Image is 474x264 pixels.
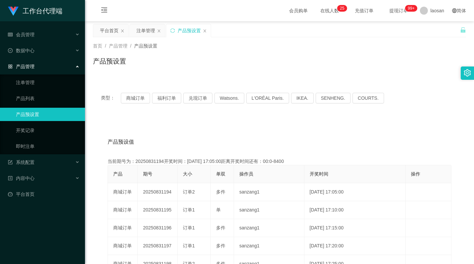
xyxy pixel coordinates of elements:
[216,171,225,177] span: 单双
[460,27,466,33] i: 图标: unlock
[113,171,122,177] span: 产品
[8,160,13,165] i: 图标: form
[337,5,347,12] sup: 25
[8,64,35,69] span: 产品管理
[93,0,116,22] i: 图标: menu-fold
[304,183,406,201] td: [DATE] 17:05:00
[108,201,138,219] td: 商城订单
[157,29,161,33] i: 图标: close
[216,225,225,230] span: 多件
[234,219,304,237] td: sanzang1
[101,93,121,103] span: 类型：
[108,158,451,165] div: 当前期号为：20250831194开奖时间：[DATE] 17:05:00距离开奖时间还有：00:0-8400
[8,160,35,165] span: 系统配置
[16,140,80,153] a: 即时注单
[152,93,181,103] button: 福利订单
[464,69,471,76] i: 图标: setting
[234,183,304,201] td: sanzang1
[178,24,201,37] div: 产品预设置
[8,8,62,13] a: 工作台代理端
[246,93,289,103] button: L'ORÉAL Paris.
[216,189,225,195] span: 多件
[105,43,106,49] span: /
[120,29,124,33] i: 图标: close
[23,0,62,22] h1: 工作台代理端
[304,237,406,255] td: [DATE] 17:20:00
[183,93,212,103] button: 兑现订单
[138,201,178,219] td: 20250831195
[183,243,195,248] span: 订单1
[8,188,80,201] a: 图标: dashboard平台首页
[16,124,80,137] a: 开奖记录
[8,48,35,53] span: 数据中心
[304,219,406,237] td: [DATE] 17:15:00
[316,93,351,103] button: SENHENG.
[8,32,35,37] span: 会员管理
[8,176,13,181] i: 图标: profile
[234,201,304,219] td: sanzang1
[109,43,127,49] span: 产品管理
[411,171,420,177] span: 操作
[214,93,244,103] button: Watsons.
[183,225,195,230] span: 订单1
[138,237,178,255] td: 20250831197
[143,171,152,177] span: 期号
[304,201,406,219] td: [DATE] 17:10:00
[8,64,13,69] i: 图标: appstore-o
[239,171,253,177] span: 操作员
[136,24,155,37] div: 注单管理
[93,56,126,66] h1: 产品预设置
[138,219,178,237] td: 20250831196
[138,183,178,201] td: 20250831194
[183,171,192,177] span: 大小
[216,207,221,212] span: 单
[16,76,80,89] a: 注单管理
[452,8,457,13] i: 图标: global
[100,24,118,37] div: 平台首页
[340,5,342,12] p: 2
[8,48,13,53] i: 图标: check-circle-o
[386,8,411,13] span: 提现订单
[352,8,377,13] span: 充值订单
[108,219,138,237] td: 商城订单
[203,29,207,33] i: 图标: close
[353,93,384,103] button: COURTS.
[130,43,131,49] span: /
[16,108,80,121] a: 产品预设置
[16,92,80,105] a: 产品列表
[310,171,328,177] span: 开奖时间
[108,183,138,201] td: 商城订单
[317,8,342,13] span: 在线人数
[134,43,157,49] span: 产品预设置
[8,7,19,16] img: logo.9652507e.png
[405,5,417,12] sup: 1036
[216,243,225,248] span: 多件
[8,32,13,37] i: 图标: table
[8,176,35,181] span: 内容中心
[234,237,304,255] td: sanzang1
[342,5,345,12] p: 5
[121,93,150,103] button: 商城订单
[108,138,134,146] span: 产品预设值
[183,189,195,195] span: 订单2
[108,237,138,255] td: 商城订单
[170,28,175,33] i: 图标: sync
[183,207,195,212] span: 订单1
[291,93,314,103] button: IKEA.
[93,43,102,49] span: 首页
